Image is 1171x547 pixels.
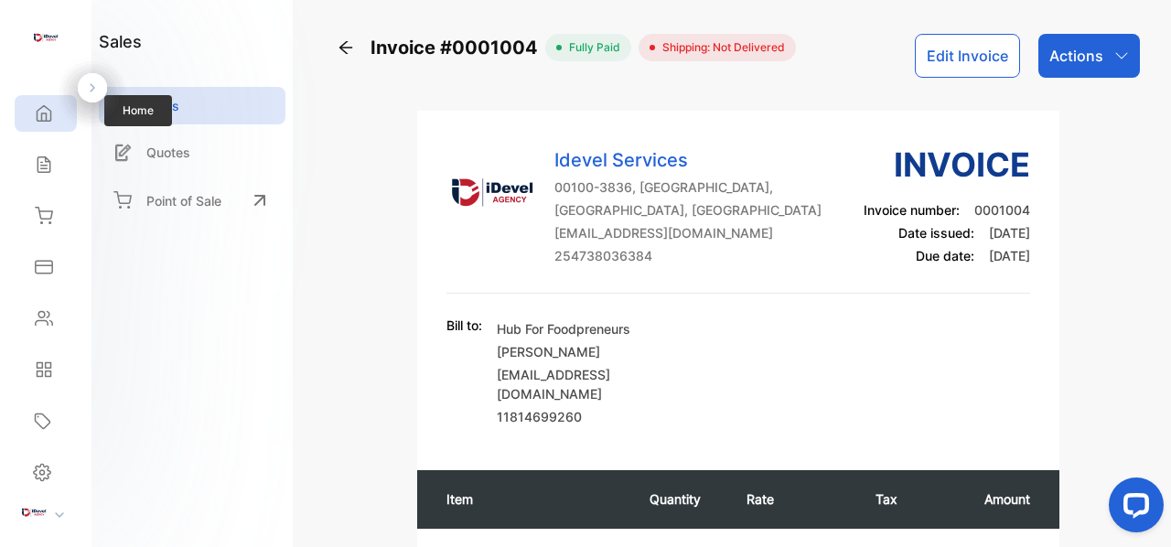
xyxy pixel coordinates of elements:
div: Domain Overview [70,108,164,120]
button: Actions [1038,34,1140,78]
p: Point of Sale [146,191,221,210]
p: Amount [940,489,1030,509]
span: [DATE] [989,248,1030,263]
p: [GEOGRAPHIC_DATA], [GEOGRAPHIC_DATA] [554,200,822,220]
p: Quotes [146,143,190,162]
span: fully paid [562,39,620,56]
iframe: To enrich screen reader interactions, please activate Accessibility in Grammarly extension settings [1094,470,1171,547]
img: logo [32,24,59,51]
p: Bill to: [446,316,482,335]
span: Home [104,95,172,126]
span: Invoice number: [864,202,960,218]
p: [EMAIL_ADDRESS][DOMAIN_NAME] [554,223,822,242]
img: Company Logo [446,146,538,238]
h1: sales [99,29,142,54]
span: Due date: [916,248,974,263]
span: Invoice #0001004 [371,34,545,61]
span: 0001004 [974,202,1030,218]
p: 00100-3836, [GEOGRAPHIC_DATA], [554,177,822,197]
span: [DATE] [989,225,1030,241]
p: Actions [1049,45,1103,67]
p: Tax [876,489,904,509]
p: 254738036384 [554,246,822,265]
span: Shipping: Not Delivered [655,39,785,56]
p: Rate [747,489,839,509]
p: 11814699260 [497,407,707,426]
p: [EMAIL_ADDRESS][DOMAIN_NAME] [497,365,707,403]
img: tab_domain_overview_orange.svg [49,106,64,121]
img: tab_keywords_by_traffic_grey.svg [182,106,197,121]
img: profile [20,499,48,526]
div: Keywords by Traffic [202,108,308,120]
a: Sales [99,87,285,124]
span: Date issued: [898,225,974,241]
div: Domain: [DOMAIN_NAME] [48,48,201,62]
button: Edit Invoice [915,34,1020,78]
img: website_grey.svg [29,48,44,62]
p: Item [446,489,613,509]
p: Idevel Services [554,146,822,174]
p: Quantity [650,489,711,509]
div: v 4.0.25 [51,29,90,44]
p: [PERSON_NAME] [497,342,707,361]
h3: Invoice [864,140,1030,189]
a: Point of Sale [99,180,285,220]
a: Quotes [99,134,285,171]
p: Hub For Foodpreneurs [497,319,707,338]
